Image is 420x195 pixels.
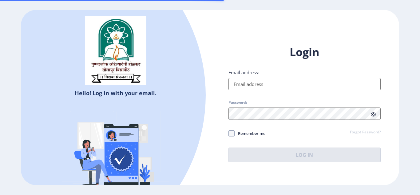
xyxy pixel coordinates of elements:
button: Log In [228,148,381,162]
span: Remember me [235,130,265,137]
h1: Login [228,45,381,59]
label: Password: [228,100,247,105]
img: sulogo.png [85,16,146,86]
input: Email address [228,78,381,90]
a: Forgot Password? [350,130,381,135]
label: Email address: [228,69,259,75]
